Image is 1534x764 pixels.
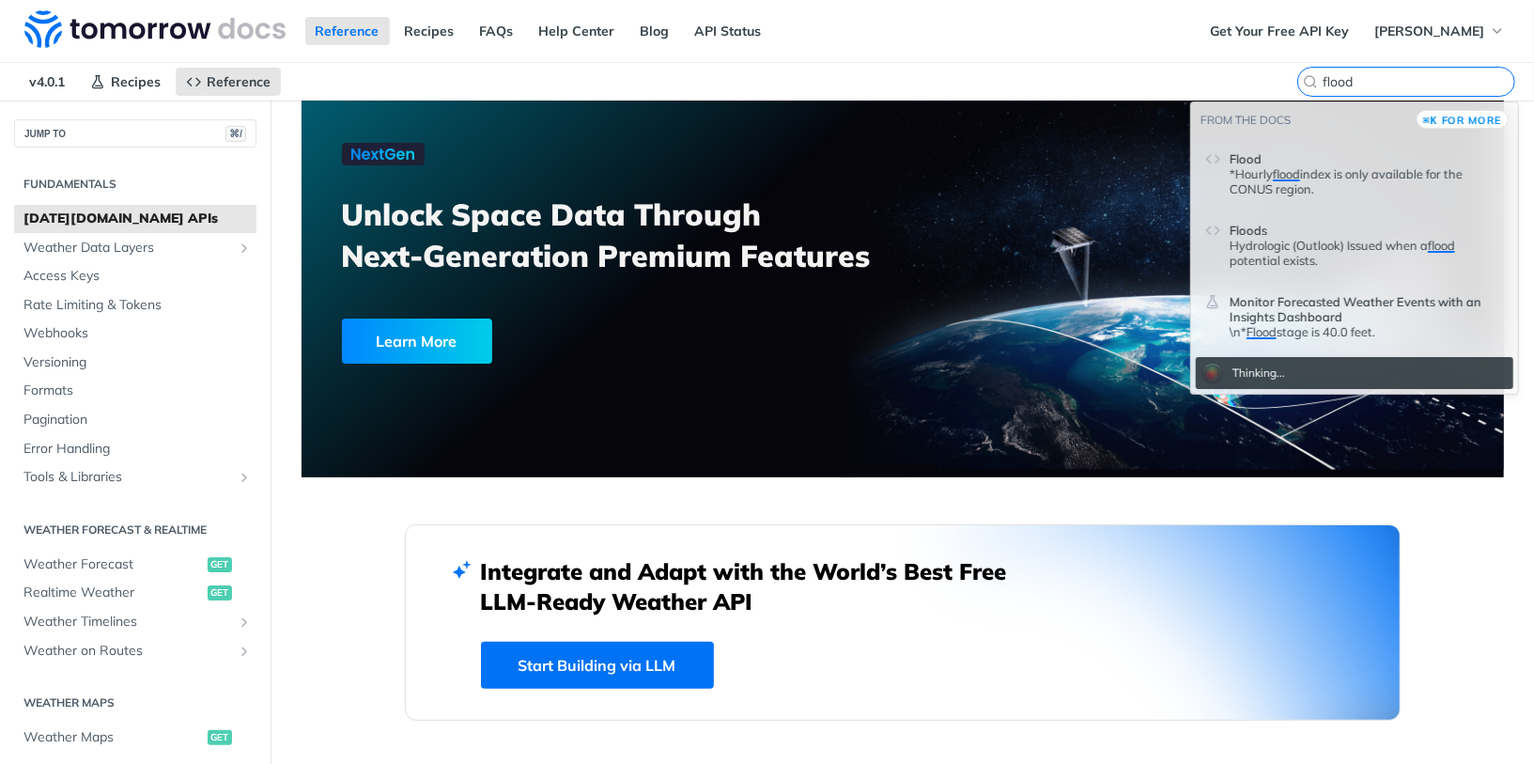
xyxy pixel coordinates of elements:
button: Show subpages for Weather on Routes [237,644,252,659]
a: FloodsHydrologic (Outlook) Issued when afloodpotential exists. [1196,207,1513,276]
kbd: ⌘K [1423,111,1437,130]
a: API Status [685,17,772,45]
span: Rate Limiting & Tokens [23,296,252,315]
a: Rate Limiting & Tokens [14,291,256,320]
button: Show subpages for Tools & Libraries [237,470,252,485]
span: Weather on Routes [23,642,232,661]
span: get [208,730,232,745]
h2: Integrate and Adapt with the World’s Best Free LLM-Ready Weather API [481,556,1035,616]
a: Error Handling [14,435,256,463]
h2: Fundamentals [14,176,256,193]
a: Weather TimelinesShow subpages for Weather Timelines [14,608,256,636]
span: Flood [1247,324,1277,339]
h2: Weather Maps [14,694,256,711]
button: Show subpages for Weather Data Layers [237,241,252,256]
header: Floods [1230,215,1504,238]
a: Pagination [14,406,256,434]
span: Versioning [23,353,252,372]
button: ⌘Kfor more [1417,110,1509,129]
svg: Search [1303,74,1318,89]
a: Get Your Free API Key [1200,17,1359,45]
a: [DATE][DOMAIN_NAME] APIs [14,205,256,233]
span: Weather Timelines [23,613,232,631]
div: Thinking [1232,366,1285,382]
a: Versioning [14,349,256,377]
span: Error Handling [23,440,252,459]
span: Webhooks [23,324,252,343]
a: Reference [176,68,281,96]
a: Reference [305,17,390,45]
a: Monitor Forecasted Weather Events with an Insights Dashboard\n*Floodstage is 40.0 feet. [1196,278,1513,348]
span: [PERSON_NAME] [1374,23,1484,39]
span: flood [1428,238,1455,253]
p: *Hourly index is only available for the CONUS region. [1230,166,1504,196]
a: Weather on RoutesShow subpages for Weather on Routes [14,637,256,665]
button: [PERSON_NAME] [1364,17,1515,45]
span: get [208,557,232,572]
input: Search [1323,73,1514,90]
img: NextGen [342,143,425,165]
a: FAQs [470,17,524,45]
div: Learn More [342,319,492,364]
span: for more [1442,114,1502,127]
span: Weather Forecast [23,555,203,574]
button: Show subpages for Weather Timelines [237,615,252,630]
span: Floods [1230,223,1267,238]
span: ⌘/ [225,126,246,142]
button: JUMP TO⌘/ [14,119,256,148]
a: Realtime Weatherget [14,579,256,607]
span: Recipes [111,73,161,90]
img: Tomorrow.io Weather API Docs [24,10,286,48]
a: Formats [14,377,256,405]
span: get [208,585,232,600]
a: Weather Mapsget [14,724,256,752]
a: Recipes [80,68,171,96]
span: Realtime Weather [23,584,203,602]
div: Floods [1230,238,1504,268]
p: \n* stage is 40.0 feet. [1230,324,1504,339]
span: Weather Maps [23,728,203,747]
span: Monitor Forecasted Weather Events with an Insights Dashboard [1230,294,1504,324]
a: Recipes [395,17,465,45]
header: Monitor Forecasted Weather Events with an Insights Dashboard [1230,287,1504,324]
header: Flood [1230,144,1504,166]
a: Flood*Hourlyfloodindex is only available for the CONUS region. [1196,135,1513,205]
span: Formats [23,382,252,400]
div: Flood [1230,166,1504,196]
span: [DATE][DOMAIN_NAME] APIs [23,210,252,228]
span: Weather Data Layers [23,239,232,257]
span: Tools & Libraries [23,468,232,487]
span: Reference [207,73,271,90]
a: Learn More [342,319,807,364]
h2: Weather Forecast & realtime [14,522,256,538]
p: Hydrologic (Outlook) Issued when a potential exists. [1230,238,1504,268]
span: v4.0.1 [19,68,75,96]
span: Flood [1230,151,1262,166]
h3: Unlock Space Data Through Next-Generation Premium Features [342,194,923,276]
span: Access Keys [23,267,252,286]
div: Monitor Forecasted Weather Events with an Insights Dashboard [1230,324,1504,339]
span: flood [1273,166,1300,181]
span: From the docs [1201,113,1291,127]
a: Start Building via LLM [481,642,714,689]
a: Blog [630,17,680,45]
a: Webhooks [14,320,256,348]
a: Weather Data LayersShow subpages for Weather Data Layers [14,234,256,262]
span: Pagination [23,411,252,429]
a: Access Keys [14,262,256,290]
a: Help Center [529,17,626,45]
a: Weather Forecastget [14,551,256,579]
a: Tools & LibrariesShow subpages for Tools & Libraries [14,463,256,491]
